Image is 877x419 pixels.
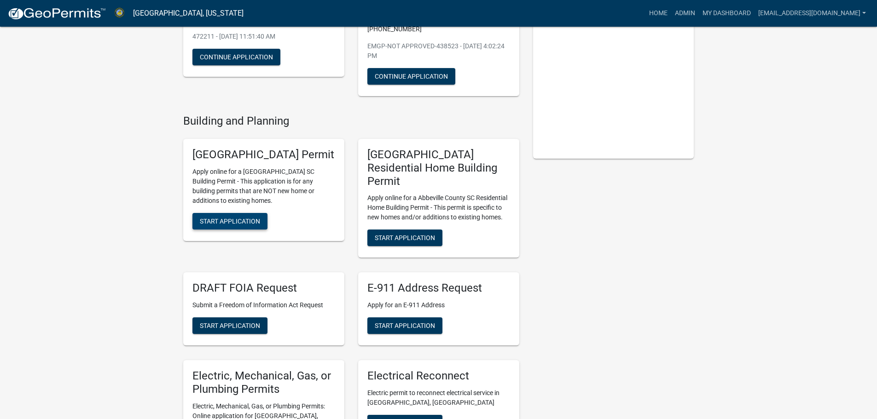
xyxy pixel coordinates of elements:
[200,322,260,329] span: Start Application
[192,317,267,334] button: Start Application
[192,213,267,230] button: Start Application
[192,281,335,295] h5: DRAFT FOIA Request
[671,5,699,22] a: Admin
[367,317,442,334] button: Start Application
[367,193,510,222] p: Apply online for a Abbeville County SC Residential Home Building Permit - This permit is specific...
[699,5,755,22] a: My Dashboard
[367,41,510,61] p: EMGP-NOT APPROVED-438523 - [DATE] 4:02:24 PM
[645,5,671,22] a: Home
[133,6,244,21] a: [GEOGRAPHIC_DATA], [US_STATE]
[192,32,335,41] p: 472211 - [DATE] 11:51:40 AM
[367,230,442,246] button: Start Application
[183,115,519,128] h4: Building and Planning
[367,369,510,383] h5: Electrical Reconnect
[367,281,510,295] h5: E-911 Address Request
[367,68,455,85] button: Continue Application
[192,148,335,161] h5: [GEOGRAPHIC_DATA] Permit
[192,49,280,65] button: Continue Application
[367,388,510,408] p: Electric permit to reconnect electrical service in [GEOGRAPHIC_DATA], [GEOGRAPHIC_DATA]
[192,300,335,310] p: Submit a Freedom of Information Act Request
[192,167,335,206] p: Apply online for a [GEOGRAPHIC_DATA] SC Building Permit - This application is for any building pe...
[367,300,510,310] p: Apply for an E-911 Address
[192,369,335,396] h5: Electric, Mechanical, Gas, or Plumbing Permits
[367,148,510,188] h5: [GEOGRAPHIC_DATA] Residential Home Building Permit
[200,217,260,224] span: Start Application
[113,7,126,19] img: Abbeville County, South Carolina
[375,322,435,329] span: Start Application
[755,5,870,22] a: [EMAIL_ADDRESS][DOMAIN_NAME]
[375,234,435,241] span: Start Application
